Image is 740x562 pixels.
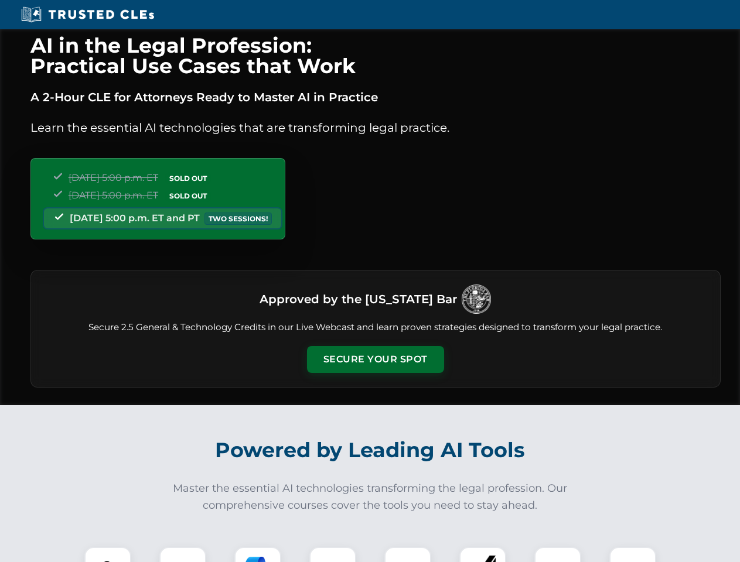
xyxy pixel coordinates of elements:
img: Trusted CLEs [18,6,158,23]
span: [DATE] 5:00 p.m. ET [69,190,158,201]
h1: AI in the Legal Profession: Practical Use Cases that Work [30,35,721,76]
p: Learn the essential AI technologies that are transforming legal practice. [30,118,721,137]
p: Master the essential AI technologies transforming the legal profession. Our comprehensive courses... [165,480,575,514]
span: [DATE] 5:00 p.m. ET [69,172,158,183]
h2: Powered by Leading AI Tools [46,430,695,471]
span: SOLD OUT [165,190,211,202]
img: Logo [462,285,491,314]
span: SOLD OUT [165,172,211,184]
p: A 2-Hour CLE for Attorneys Ready to Master AI in Practice [30,88,721,107]
h3: Approved by the [US_STATE] Bar [260,289,457,310]
p: Secure 2.5 General & Technology Credits in our Live Webcast and learn proven strategies designed ... [45,321,706,334]
button: Secure Your Spot [307,346,444,373]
